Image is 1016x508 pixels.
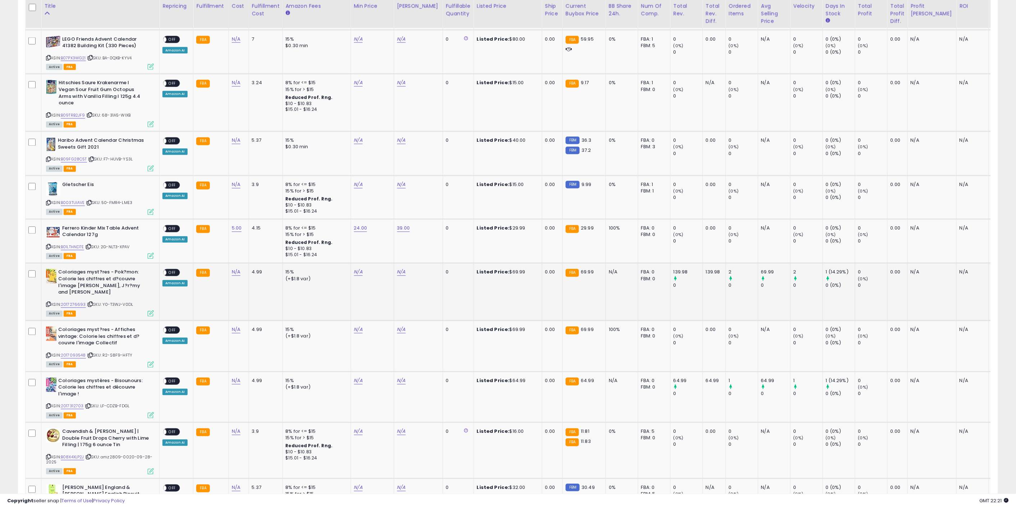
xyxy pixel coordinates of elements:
[61,244,84,250] a: B01LTHND7E
[858,43,868,49] small: (0%)
[545,137,557,144] div: 0.00
[641,225,665,232] div: FBA: 0
[960,36,983,42] div: N/A
[446,137,468,144] div: 0
[729,93,758,100] div: 0
[196,36,210,44] small: FBA
[826,189,836,194] small: (0%)
[794,137,823,144] div: 0
[162,149,188,155] div: Amazon AI
[641,182,665,188] div: FBA: 1
[286,36,345,42] div: 15%
[286,42,345,49] div: $0.30 min
[609,225,633,232] div: 100%
[196,80,210,88] small: FBA
[566,181,580,189] small: FBM
[64,166,76,172] span: FBA
[641,188,665,195] div: FBM: 1
[86,200,132,206] span: | SKU: 50-FMR4-LME3
[794,151,823,157] div: 0
[61,454,84,461] a: B08X4XLP2J
[61,55,86,61] a: B07PX3WG21
[286,232,345,238] div: 15% for > $15
[545,36,557,42] div: 0.00
[891,225,902,232] div: 0.00
[477,80,537,86] div: $15.00
[354,36,363,43] a: N/A
[196,137,210,145] small: FBA
[397,225,410,232] a: 39.00
[609,182,633,188] div: 0%
[581,181,592,188] span: 9.99
[477,181,510,188] b: Listed Price:
[858,137,887,144] div: 0
[891,36,902,42] div: 0.00
[46,253,63,259] span: All listings currently available for purchase on Amazon
[446,269,468,276] div: 0
[232,225,242,232] a: 5.00
[673,195,703,201] div: 0
[858,80,887,86] div: 0
[794,43,804,49] small: (0%)
[729,137,758,144] div: 0
[911,137,951,144] div: N/A
[446,182,468,188] div: 0
[477,225,537,232] div: $29.99
[397,428,406,435] a: N/A
[286,107,345,113] div: $15.01 - $16.24
[706,36,720,42] div: 0.00
[232,80,240,87] a: N/A
[729,144,739,150] small: (0%)
[252,225,277,232] div: 4.15
[566,36,579,44] small: FBA
[162,3,190,10] div: Repricing
[477,80,510,86] b: Listed Price:
[232,3,246,10] div: Cost
[46,378,56,392] img: 51TgV5H4LOL._SL40_.jpg
[641,137,665,144] div: FBA: 0
[61,113,85,119] a: B09TRB2JF9
[858,87,868,93] small: (0%)
[232,137,240,144] a: N/A
[166,226,178,232] span: OFF
[826,49,855,55] div: 0 (0%)
[354,225,367,232] a: 24.00
[673,3,700,18] div: Total Rev.
[581,36,594,42] span: 59.95
[286,269,345,276] div: 15%
[46,80,154,127] div: ASIN:
[61,353,86,359] a: 2017093548
[286,182,345,188] div: 8% for <= $15
[609,137,633,144] div: 0%
[858,182,887,188] div: 0
[61,157,87,163] a: B09FG28C5T
[397,326,406,334] a: N/A
[566,137,580,144] small: FBM
[354,137,363,144] a: N/A
[891,3,905,25] div: Total Profit Diff.
[286,144,345,150] div: $0.30 min
[706,80,720,86] div: N/A
[826,43,836,49] small: (0%)
[911,225,951,232] div: N/A
[826,87,836,93] small: (0%)
[477,3,539,10] div: Listed Price
[86,113,130,118] span: | SKU: 68-31A5-WIXB
[286,188,345,195] div: 15% for > $15
[911,80,951,86] div: N/A
[477,182,537,188] div: $15.00
[286,95,333,101] b: Reduced Prof. Rng.
[397,181,406,189] a: N/A
[162,236,188,243] div: Amazon AI
[911,3,953,18] div: Profit [PERSON_NAME]
[46,182,154,214] div: ASIN:
[794,3,820,10] div: Velocity
[761,36,785,42] div: N/A
[446,36,468,42] div: 0
[64,64,76,70] span: FBA
[826,93,855,100] div: 0 (0%)
[826,36,855,42] div: 0 (0%)
[673,189,684,194] small: (0%)
[446,80,468,86] div: 0
[286,246,345,252] div: $10 - $10.83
